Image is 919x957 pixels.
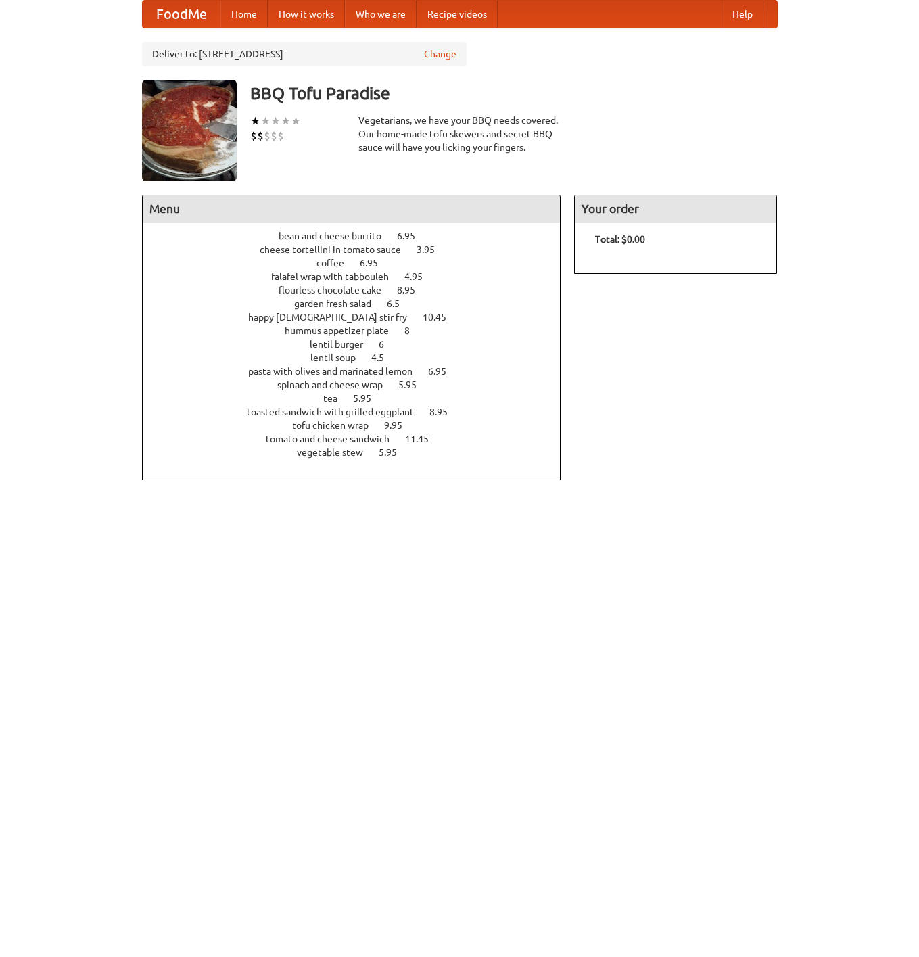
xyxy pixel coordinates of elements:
[387,298,413,309] span: 6.5
[281,114,291,129] li: ★
[248,312,471,323] a: happy [DEMOGRAPHIC_DATA] stir fry 10.45
[277,379,396,390] span: spinach and cheese wrap
[297,447,377,458] span: vegetable stew
[270,114,281,129] li: ★
[428,366,460,377] span: 6.95
[271,271,402,282] span: falafel wrap with tabbouleh
[353,393,385,404] span: 5.95
[417,244,448,255] span: 3.95
[260,244,415,255] span: cheese tortellini in tomato sauce
[270,129,277,143] li: $
[266,434,403,444] span: tomato and cheese sandwich
[220,1,268,28] a: Home
[248,366,426,377] span: pasta with olives and marinated lemon
[271,271,448,282] a: falafel wrap with tabbouleh 4.95
[316,258,358,269] span: coffee
[310,352,409,363] a: lentil soup 4.5
[250,129,257,143] li: $
[397,231,429,241] span: 6.95
[397,285,429,296] span: 8.95
[257,129,264,143] li: $
[316,258,403,269] a: coffee 6.95
[248,312,421,323] span: happy [DEMOGRAPHIC_DATA] stir fry
[294,298,385,309] span: garden fresh salad
[424,47,456,61] a: Change
[417,1,498,28] a: Recipe videos
[248,366,471,377] a: pasta with olives and marinated lemon 6.95
[292,420,427,431] a: tofu chicken wrap 9.95
[398,379,430,390] span: 5.95
[277,129,284,143] li: $
[264,129,270,143] li: $
[285,325,402,336] span: hummus appetizer plate
[260,114,270,129] li: ★
[277,379,442,390] a: spinach and cheese wrap 5.95
[595,234,645,245] b: Total: $0.00
[310,352,369,363] span: lentil soup
[323,393,351,404] span: tea
[250,114,260,129] li: ★
[310,339,409,350] a: lentil burger 6
[291,114,301,129] li: ★
[722,1,763,28] a: Help
[384,420,416,431] span: 9.95
[297,447,422,458] a: vegetable stew 5.95
[143,195,561,223] h4: Menu
[250,80,778,107] h3: BBQ Tofu Paradise
[285,325,435,336] a: hummus appetizer plate 8
[379,447,410,458] span: 5.95
[371,352,398,363] span: 4.5
[575,195,776,223] h4: Your order
[247,406,427,417] span: toasted sandwich with grilled eggplant
[360,258,392,269] span: 6.95
[429,406,461,417] span: 8.95
[323,393,396,404] a: tea 5.95
[260,244,460,255] a: cheese tortellini in tomato sauce 3.95
[279,231,440,241] a: bean and cheese burrito 6.95
[247,406,473,417] a: toasted sandwich with grilled eggplant 8.95
[379,339,398,350] span: 6
[268,1,345,28] a: How it works
[294,298,425,309] a: garden fresh salad 6.5
[358,114,561,154] div: Vegetarians, we have your BBQ needs covered. Our home-made tofu skewers and secret BBQ sauce will...
[405,434,442,444] span: 11.45
[143,1,220,28] a: FoodMe
[279,231,395,241] span: bean and cheese burrito
[423,312,460,323] span: 10.45
[279,285,440,296] a: flourless chocolate cake 8.95
[279,285,395,296] span: flourless chocolate cake
[345,1,417,28] a: Who we are
[142,42,467,66] div: Deliver to: [STREET_ADDRESS]
[310,339,377,350] span: lentil burger
[292,420,382,431] span: tofu chicken wrap
[404,325,423,336] span: 8
[404,271,436,282] span: 4.95
[142,80,237,181] img: angular.jpg
[266,434,454,444] a: tomato and cheese sandwich 11.45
